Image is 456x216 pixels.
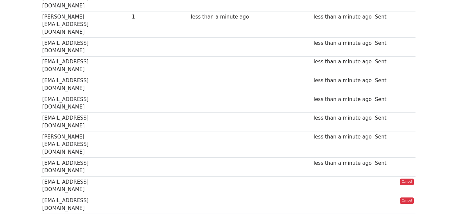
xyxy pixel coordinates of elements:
td: Sent [373,11,395,37]
td: [EMAIL_ADDRESS][DOMAIN_NAME] [41,158,130,177]
td: Sent [373,75,395,94]
td: Sent [373,38,395,57]
td: [EMAIL_ADDRESS][DOMAIN_NAME] [41,94,130,113]
td: [PERSON_NAME][EMAIL_ADDRESS][DOMAIN_NAME] [41,11,130,37]
div: less than a minute ago [314,39,372,47]
td: [EMAIL_ADDRESS][DOMAIN_NAME] [41,176,130,195]
div: less than a minute ago [314,114,372,122]
td: Sent [373,131,395,158]
a: Cancel [400,179,414,185]
div: less than a minute ago [314,58,372,66]
div: less than a minute ago [314,133,372,141]
td: [PERSON_NAME][EMAIL_ADDRESS][DOMAIN_NAME] [41,131,130,158]
td: Sent [373,113,395,131]
div: 1 [132,13,159,21]
td: [EMAIL_ADDRESS][DOMAIN_NAME] [41,38,130,57]
div: less than a minute ago [314,13,372,21]
td: Sent [373,158,395,177]
td: [EMAIL_ADDRESS][DOMAIN_NAME] [41,75,130,94]
div: less than a minute ago [314,159,372,167]
a: Cancel [400,197,414,204]
div: less than a minute ago [191,13,249,21]
div: less than a minute ago [314,77,372,85]
td: [EMAIL_ADDRESS][DOMAIN_NAME] [41,56,130,75]
iframe: Chat Widget [422,184,456,216]
td: Sent [373,94,395,113]
td: [EMAIL_ADDRESS][DOMAIN_NAME] [41,113,130,131]
div: Widget de chat [422,184,456,216]
div: less than a minute ago [314,96,372,103]
td: [EMAIL_ADDRESS][DOMAIN_NAME] [41,195,130,214]
td: Sent [373,56,395,75]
